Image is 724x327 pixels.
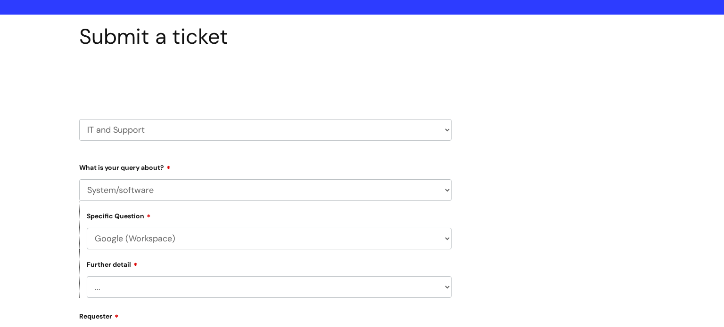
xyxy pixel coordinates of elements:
h1: Submit a ticket [79,24,452,49]
label: Specific Question [87,211,151,220]
label: Requester [79,309,452,320]
label: Further detail [87,259,138,269]
label: What is your query about? [79,160,452,172]
h2: Select issue type [79,71,452,88]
